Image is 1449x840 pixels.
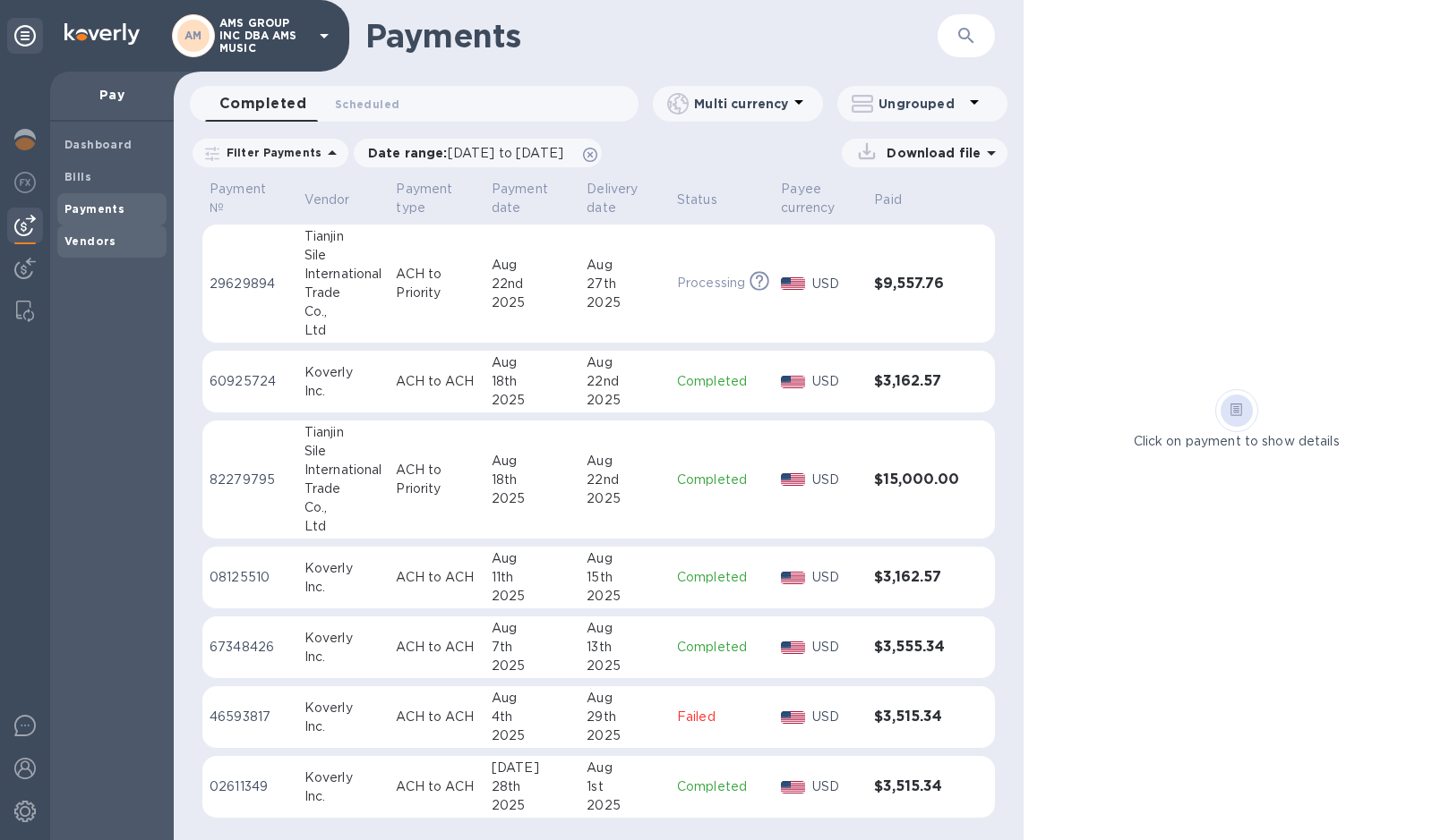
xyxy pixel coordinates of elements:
[587,708,663,726] div: 29th
[64,234,116,248] b: Vendors
[492,777,572,796] div: 28th
[304,382,382,401] div: Inc.
[304,578,382,597] div: Inc.
[304,321,382,340] div: Ltd
[396,638,476,657] p: ACH to ACH
[304,284,382,302] div: Trade
[492,568,572,587] div: 11th
[492,275,572,293] div: 22nd
[587,256,663,275] div: Aug
[492,180,549,217] p: Payment date
[492,256,572,275] div: Aug
[492,726,572,745] div: 2025
[587,638,663,657] div: 13th
[492,689,572,708] div: Aug
[304,768,382,787] div: Koverly
[492,638,572,657] div: 7th
[304,559,382,578] div: Koverly
[210,180,290,217] span: Payment №
[396,180,453,217] p: Payment type
[587,759,663,777] div: Aug
[396,372,476,391] p: ACH to ACH
[219,145,322,160] p: Filter Payments
[210,708,290,726] p: 46593817
[304,191,350,209] p: Vendor
[677,191,717,209] p: Status
[492,619,572,638] div: Aug
[492,759,572,777] div: [DATE]
[210,372,290,391] p: 60925724
[587,689,663,708] div: Aug
[879,95,964,113] p: Ungrouped
[304,442,382,461] div: Sile
[587,471,663,489] div: 22nd
[304,648,382,666] div: Inc.
[492,180,572,217] span: Payment date
[64,202,124,216] b: Payments
[874,373,959,390] h3: $3,162.57
[812,777,860,796] p: USD
[587,353,663,372] div: Aug
[812,471,860,489] p: USD
[304,498,382,517] div: Co.,
[492,391,572,410] div: 2025
[812,568,860,587] p: USD
[694,95,788,113] p: Multi currency
[64,23,140,45] img: Logo
[396,777,476,796] p: ACH to ACH
[396,461,476,498] p: ACH to Priority
[812,638,860,657] p: USD
[874,191,902,209] p: Paid
[879,144,981,162] p: Download file
[874,639,959,656] h3: $3,555.34
[335,95,399,114] span: Scheduled
[304,227,382,246] div: Tianjin
[448,146,563,160] span: [DATE] to [DATE]
[874,191,925,209] span: Paid
[64,86,159,104] p: Pay
[587,726,663,745] div: 2025
[677,191,741,209] span: Status
[184,29,202,42] b: AM
[812,372,860,391] p: USD
[587,275,663,293] div: 27th
[874,569,959,586] h3: $3,162.57
[677,638,767,657] p: Completed
[210,568,290,587] p: 08125510
[304,363,382,382] div: Koverly
[587,619,663,638] div: Aug
[492,796,572,815] div: 2025
[587,180,663,217] span: Delivery date
[492,471,572,489] div: 18th
[304,717,382,736] div: Inc.
[781,572,805,584] img: USD
[587,293,663,312] div: 2025
[396,708,476,726] p: ACH to ACH
[219,17,309,55] p: AMS GROUP INC DBA AMS MUSIC
[1134,432,1340,451] p: Click on payment to show details
[781,180,860,217] span: Payee currency
[492,587,572,606] div: 2025
[64,138,133,151] b: Dashboard
[64,170,91,183] b: Bills
[396,265,476,302] p: ACH to Priority
[219,91,306,116] span: Completed
[304,423,382,442] div: Tianjin
[492,293,572,312] div: 2025
[587,777,663,796] div: 1st
[677,372,767,391] p: Completed
[304,265,382,284] div: International
[587,452,663,471] div: Aug
[781,180,836,217] p: Payee currency
[304,787,382,806] div: Inc.
[874,471,959,488] h3: $15,000.00
[492,549,572,568] div: Aug
[492,372,572,391] div: 18th
[492,657,572,675] div: 2025
[304,191,373,209] span: Vendor
[587,587,663,606] div: 2025
[874,778,959,795] h3: $3,515.34
[587,568,663,587] div: 15th
[210,471,290,489] p: 82279795
[781,473,805,486] img: USD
